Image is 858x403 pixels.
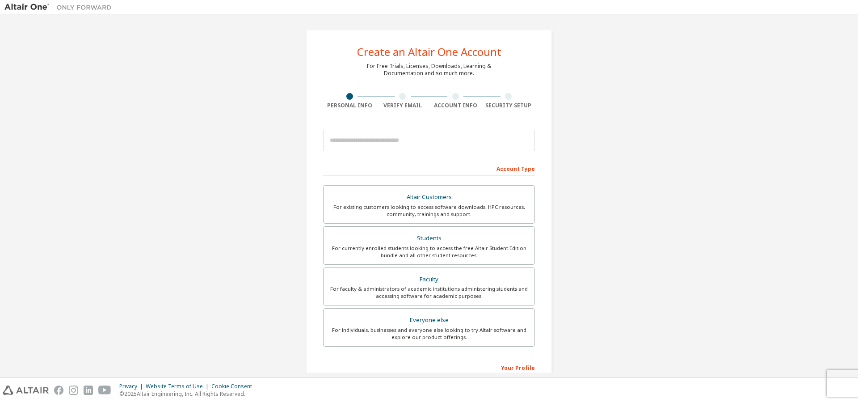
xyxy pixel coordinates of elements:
[329,245,529,259] div: For currently enrolled students looking to access the free Altair Student Edition bundle and all ...
[54,386,63,395] img: facebook.svg
[329,285,529,300] div: For faculty & administrators of academic institutions administering students and accessing softwa...
[329,204,529,218] div: For existing customers looking to access software downloads, HPC resources, community, trainings ...
[429,102,482,109] div: Account Info
[482,102,535,109] div: Security Setup
[69,386,78,395] img: instagram.svg
[357,47,501,57] div: Create an Altair One Account
[211,383,257,390] div: Cookie Consent
[119,383,146,390] div: Privacy
[4,3,116,12] img: Altair One
[323,161,535,175] div: Account Type
[3,386,49,395] img: altair_logo.svg
[329,327,529,341] div: For individuals, businesses and everyone else looking to try Altair software and explore our prod...
[98,386,111,395] img: youtube.svg
[376,102,429,109] div: Verify Email
[146,383,211,390] div: Website Terms of Use
[329,232,529,245] div: Students
[329,191,529,204] div: Altair Customers
[329,273,529,286] div: Faculty
[84,386,93,395] img: linkedin.svg
[119,390,257,398] p: © 2025 Altair Engineering, Inc. All Rights Reserved.
[329,314,529,327] div: Everyone else
[367,63,491,77] div: For Free Trials, Licenses, Downloads, Learning & Documentation and so much more.
[323,102,376,109] div: Personal Info
[323,360,535,374] div: Your Profile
